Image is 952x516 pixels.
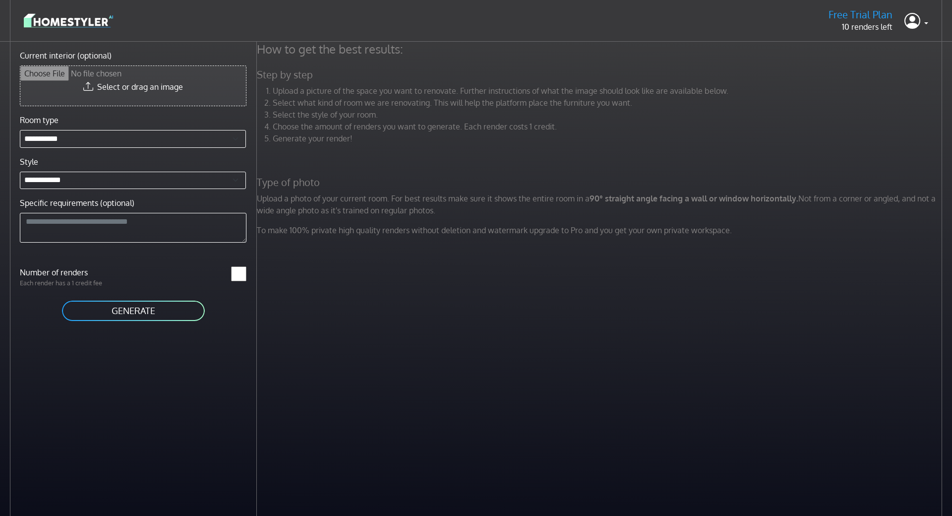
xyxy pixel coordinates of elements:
label: Number of renders [14,266,133,278]
li: Upload a picture of the space you want to renovate. Further instructions of what the image should... [273,85,945,97]
label: Style [20,156,38,168]
li: Generate your render! [273,132,945,144]
h5: Step by step [251,68,951,81]
p: Each render has a 1 credit fee [14,278,133,288]
p: To make 100% private high quality renders without deletion and watermark upgrade to Pro and you g... [251,224,951,236]
button: GENERATE [61,300,206,322]
h5: Type of photo [251,176,951,189]
li: Select the style of your room. [273,109,945,121]
h5: Free Trial Plan [829,8,892,21]
label: Room type [20,114,59,126]
p: Upload a photo of your current room. For best results make sure it shows the entire room in a Not... [251,193,951,216]
li: Select what kind of room we are renovating. This will help the platform place the furniture you w... [273,97,945,109]
label: Current interior (optional) [20,50,112,62]
li: Choose the amount of renders you want to generate. Each render costs 1 credit. [273,121,945,132]
h4: How to get the best results: [251,42,951,57]
label: Specific requirements (optional) [20,197,134,209]
img: logo-3de290ba35641baa71223ecac5eacb59cb85b4c7fdf211dc9aaecaaee71ea2f8.svg [24,12,113,29]
p: 10 renders left [829,21,892,33]
strong: 90° straight angle facing a wall or window horizontally. [590,193,798,203]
